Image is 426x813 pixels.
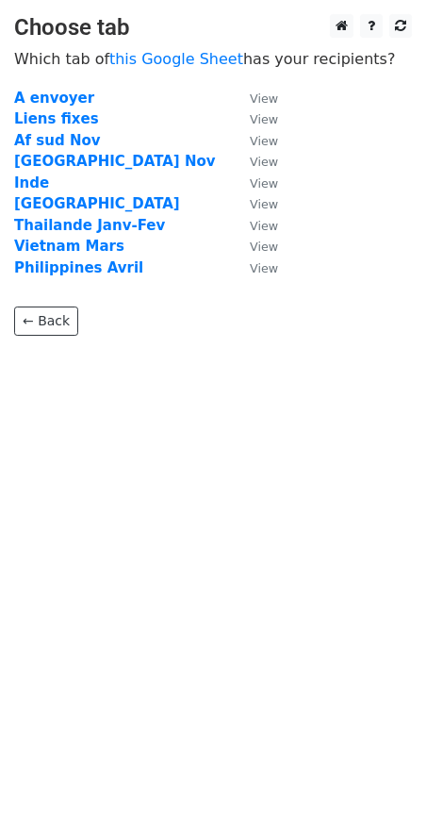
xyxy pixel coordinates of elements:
h3: Choose tab [14,14,412,41]
small: View [250,112,278,126]
a: Vietnam Mars [14,238,124,255]
small: View [250,155,278,169]
small: View [250,91,278,106]
a: ← Back [14,307,78,336]
a: Af sud Nov [14,132,101,149]
small: View [250,134,278,148]
small: View [250,197,278,211]
a: View [231,195,278,212]
a: View [231,238,278,255]
a: View [231,153,278,170]
a: View [231,132,278,149]
a: View [231,90,278,107]
small: View [250,176,278,191]
a: Inde [14,174,49,191]
a: A envoyer [14,90,94,107]
a: View [231,259,278,276]
a: Philippines Avril [14,259,143,276]
a: View [231,174,278,191]
a: View [231,110,278,127]
a: [GEOGRAPHIC_DATA] [14,195,180,212]
a: [GEOGRAPHIC_DATA] Nov [14,153,216,170]
small: View [250,261,278,275]
small: View [250,219,278,233]
a: Thailande Janv-Fev [14,217,165,234]
a: this Google Sheet [109,50,243,68]
a: View [231,217,278,234]
a: Liens fixes [14,110,99,127]
p: Which tab of has your recipients? [14,49,412,69]
small: View [250,240,278,254]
